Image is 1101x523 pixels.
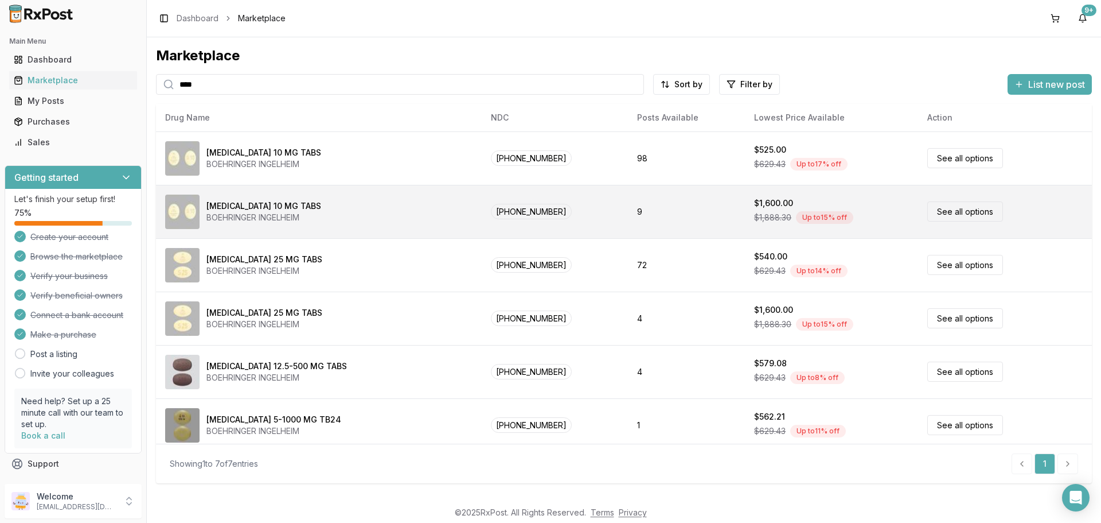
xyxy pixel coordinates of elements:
th: Posts Available [628,104,745,131]
a: Dashboard [177,13,218,24]
a: See all options [927,415,1003,435]
div: BOEHRINGER INGELHEIM [206,158,321,170]
div: Purchases [14,116,132,127]
td: 4 [628,292,745,345]
button: Sort by [653,74,710,95]
span: $629.43 [754,372,786,383]
p: [EMAIL_ADDRESS][DOMAIN_NAME] [37,502,116,512]
span: [PHONE_NUMBER] [491,417,572,433]
a: My Posts [9,91,137,111]
span: $1,888.30 [754,212,791,223]
span: List new post [1028,78,1085,91]
div: BOEHRINGER INGELHEIM [206,319,322,330]
div: Up to 14 % off [790,265,848,277]
button: Sales [5,133,142,152]
h2: Main Menu [9,37,137,46]
div: Open Intercom Messenger [1062,484,1090,512]
img: RxPost Logo [5,5,78,23]
a: Terms [591,507,614,517]
span: [PHONE_NUMBER] [491,204,572,219]
nav: breadcrumb [177,13,286,24]
span: Make a purchase [30,329,96,340]
th: Drug Name [156,104,482,131]
td: 4 [628,345,745,398]
a: 1 [1034,454,1055,474]
div: BOEHRINGER INGELHEIM [206,212,321,223]
span: 75 % [14,207,32,219]
button: List new post [1008,74,1092,95]
div: Up to 15 % off [796,318,853,331]
div: $579.08 [754,358,787,369]
a: Marketplace [9,70,137,91]
img: Jardiance 25 MG TABS [165,301,200,336]
div: $1,600.00 [754,304,793,316]
span: $629.43 [754,158,786,170]
a: See all options [927,255,1003,275]
button: Feedback [5,474,142,495]
div: Up to 11 % off [790,425,846,437]
span: Connect a bank account [30,309,123,321]
td: 9 [628,185,745,238]
a: Privacy [619,507,647,517]
button: Dashboard [5,51,142,69]
span: $629.43 [754,265,786,277]
a: Dashboard [9,49,137,70]
img: User avatar [11,492,30,510]
div: Up to 17 % off [790,158,848,171]
span: Marketplace [238,13,286,24]
th: NDC [482,104,628,131]
div: $1,600.00 [754,197,793,209]
div: [MEDICAL_DATA] 25 MG TABS [206,254,322,265]
img: Jardiance 10 MG TABS [165,195,200,229]
nav: pagination [1012,454,1078,474]
th: Lowest Price Available [745,104,918,131]
div: Sales [14,137,132,148]
a: Post a listing [30,348,77,360]
p: Let's finish your setup first! [14,193,132,205]
a: See all options [927,308,1003,328]
div: [MEDICAL_DATA] 10 MG TABS [206,200,321,212]
button: Support [5,454,142,474]
button: Filter by [719,74,780,95]
a: See all options [927,362,1003,382]
td: 1 [628,398,745,452]
span: [PHONE_NUMBER] [491,364,572,379]
img: Synjardy XR 5-1000 MG TB24 [165,408,200,443]
div: $562.21 [754,411,785,423]
div: [MEDICAL_DATA] 12.5-500 MG TABS [206,361,347,372]
div: BOEHRINGER INGELHEIM [206,425,341,437]
button: Marketplace [5,71,142,90]
span: [PHONE_NUMBER] [491,311,572,326]
span: Sort by [674,79,702,90]
div: BOEHRINGER INGELHEIM [206,265,322,277]
a: Invite your colleagues [30,368,114,379]
div: Dashboard [14,54,132,65]
div: [MEDICAL_DATA] 5-1000 MG TB24 [206,414,341,425]
div: Marketplace [156,47,1092,65]
span: Filter by [740,79,772,90]
button: 9+ [1073,9,1092,28]
div: [MEDICAL_DATA] 10 MG TABS [206,147,321,158]
h3: Getting started [14,171,79,184]
td: 98 [628,131,745,185]
div: $540.00 [754,251,787,262]
img: Jardiance 25 MG TABS [165,248,200,282]
div: My Posts [14,95,132,107]
span: $1,888.30 [754,319,791,330]
div: Marketplace [14,75,132,86]
span: Feedback [28,479,67,490]
span: [PHONE_NUMBER] [491,257,572,273]
a: See all options [927,148,1003,168]
img: Jardiance 10 MG TABS [165,141,200,176]
img: Synjardy 12.5-500 MG TABS [165,355,200,389]
button: My Posts [5,92,142,110]
div: [MEDICAL_DATA] 25 MG TABS [206,307,322,319]
span: Browse the marketplace [30,251,123,262]
div: $525.00 [754,144,786,156]
div: BOEHRINGER INGELHEIM [206,372,347,383]
span: Create your account [30,231,108,243]
a: Purchases [9,111,137,132]
th: Action [918,104,1092,131]
a: List new post [1008,80,1092,91]
div: Up to 15 % off [796,211,853,224]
